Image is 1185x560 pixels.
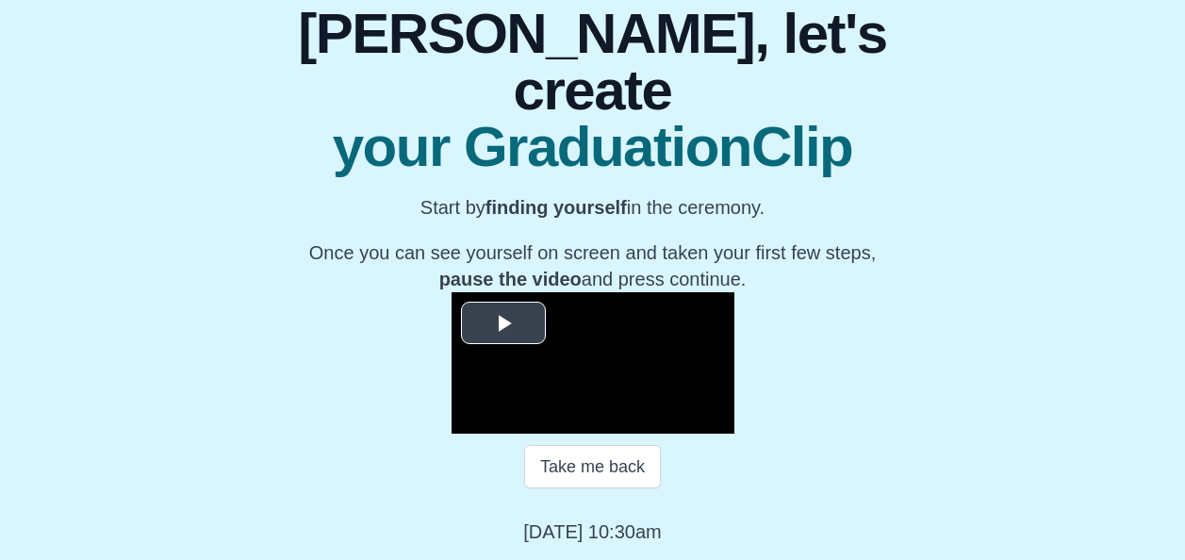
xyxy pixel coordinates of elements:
[296,239,889,292] p: Once you can see yourself on screen and taken your first few steps, and press continue.
[523,519,661,545] p: [DATE] 10:30am
[524,445,661,488] button: Take me back
[296,194,889,221] p: Start by in the ceremony.
[439,269,582,289] b: pause the video
[296,119,889,175] span: your GraduationClip
[461,302,546,344] button: Play Video
[296,6,889,119] span: [PERSON_NAME], let's create
[486,197,627,218] b: finding yourself
[452,292,734,434] div: Video Player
